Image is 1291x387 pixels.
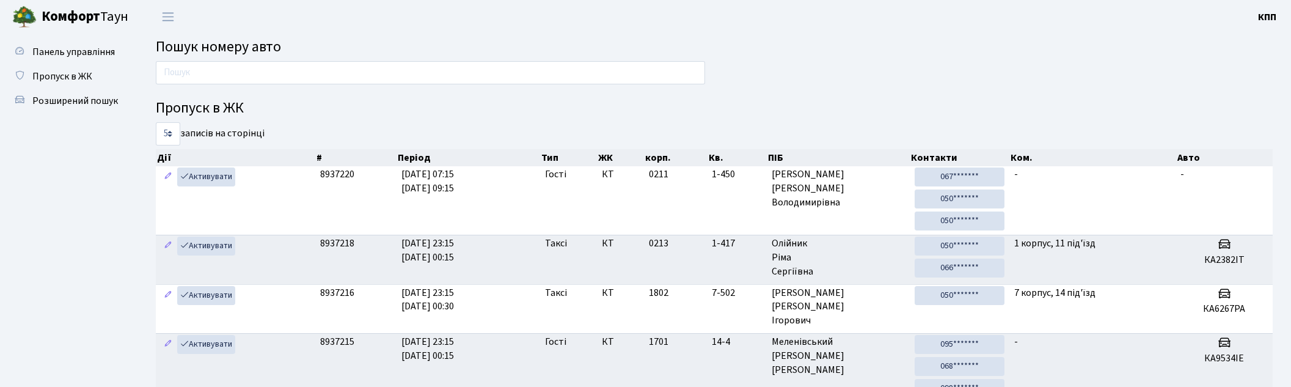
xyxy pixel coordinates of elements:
[712,335,762,349] span: 14-4
[32,94,118,108] span: Розширений пошук
[1180,353,1268,364] h5: КА9534ІЕ
[602,286,639,300] span: КТ
[156,122,265,146] label: записів на сторінці
[1014,168,1018,181] span: -
[910,149,1009,166] th: Контакти
[397,149,540,166] th: Період
[6,40,128,64] a: Панель управління
[540,149,597,166] th: Тип
[6,64,128,89] a: Пропуск в ЖК
[42,7,100,26] b: Комфорт
[772,168,904,210] span: [PERSON_NAME] [PERSON_NAME] Володимирівна
[649,286,668,300] span: 1802
[712,286,762,300] span: 7-502
[545,237,567,251] span: Таксі
[772,286,904,328] span: [PERSON_NAME] [PERSON_NAME] Ігорович
[602,335,639,349] span: КТ
[401,237,454,264] span: [DATE] 23:15 [DATE] 00:15
[767,149,909,166] th: ПІБ
[177,335,235,354] a: Активувати
[1009,149,1176,166] th: Ком.
[545,286,567,300] span: Таксі
[1180,254,1268,266] h5: КА2382ІТ
[161,237,175,256] a: Редагувати
[156,61,705,84] input: Пошук
[177,286,235,305] a: Активувати
[1180,303,1268,315] h5: КА6267РА
[545,168,566,182] span: Гості
[153,7,183,27] button: Переключити навігацію
[315,149,397,166] th: #
[602,237,639,251] span: КТ
[1176,149,1273,166] th: Авто
[1014,237,1095,250] span: 1 корпус, 11 під'їзд
[772,237,904,279] span: Олійник Ріма Сергіївна
[1014,335,1018,348] span: -
[644,149,707,166] th: корп.
[401,168,454,195] span: [DATE] 07:15 [DATE] 09:15
[161,168,175,186] a: Редагувати
[602,168,639,182] span: КТ
[32,45,115,59] span: Панель управління
[156,36,281,57] span: Пошук номеру авто
[12,5,37,29] img: logo.png
[156,122,180,146] select: записів на сторінці
[161,286,175,305] a: Редагувати
[708,149,767,166] th: Кв.
[177,237,235,256] a: Активувати
[42,7,128,28] span: Таун
[156,149,315,166] th: Дії
[712,237,762,251] span: 1-417
[1014,286,1095,300] span: 7 корпус, 14 під'їзд
[32,70,92,83] span: Пропуск в ЖК
[320,335,354,348] span: 8937215
[401,335,454,363] span: [DATE] 23:15 [DATE] 00:15
[320,286,354,300] span: 8937216
[1180,168,1184,181] span: -
[401,286,454,314] span: [DATE] 23:15 [DATE] 00:30
[649,168,668,181] span: 0211
[712,168,762,182] span: 1-450
[161,335,175,354] a: Редагувати
[649,335,668,348] span: 1701
[1258,10,1276,24] a: КПП
[320,237,354,250] span: 8937218
[772,335,904,377] span: Меленівський [PERSON_NAME] [PERSON_NAME]
[597,149,644,166] th: ЖК
[6,89,128,113] a: Розширений пошук
[177,168,235,186] a: Активувати
[649,237,668,250] span: 0213
[156,100,1273,117] h4: Пропуск в ЖК
[545,335,566,349] span: Гості
[320,168,354,181] span: 8937220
